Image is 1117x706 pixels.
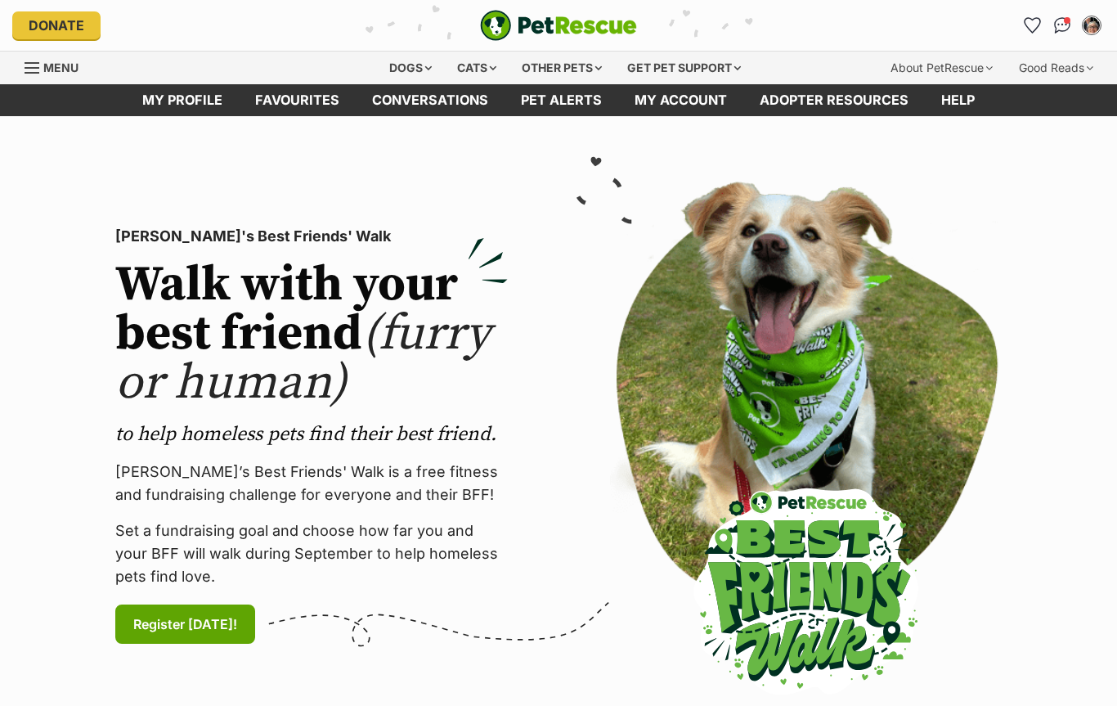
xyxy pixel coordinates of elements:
[1049,12,1075,38] a: Conversations
[1083,17,1100,34] img: Helena van Nimwegen profile pic
[1020,12,1105,38] ul: Account quick links
[115,421,508,447] p: to help homeless pets find their best friend.
[239,84,356,116] a: Favourites
[115,461,508,506] p: [PERSON_NAME]’s Best Friends' Walk is a free fitness and fundraising challenge for everyone and t...
[1079,12,1105,38] button: My account
[25,52,90,81] a: Menu
[115,261,508,408] h2: Walk with your best friend
[510,52,613,84] div: Other pets
[115,519,508,588] p: Set a fundraising goal and choose how far you and your BFF will walk during September to help hom...
[480,10,637,41] a: PetRescue
[356,84,505,116] a: conversations
[1054,17,1071,34] img: chat-41dd97257d64d25036548639549fe6c8038ab92f7586957e7f3b1b290dea8141.svg
[925,84,991,116] a: Help
[505,84,618,116] a: Pet alerts
[378,52,443,84] div: Dogs
[115,605,255,644] a: Register [DATE]!
[879,52,1004,84] div: About PetRescue
[43,61,79,74] span: Menu
[12,11,101,39] a: Donate
[743,84,925,116] a: Adopter resources
[126,84,239,116] a: My profile
[618,84,743,116] a: My account
[480,10,637,41] img: logo-e224e6f780fb5917bec1dbf3a21bbac754714ae5b6737aabdf751b685950b380.svg
[115,304,491,414] span: (furry or human)
[133,614,237,634] span: Register [DATE]!
[446,52,508,84] div: Cats
[1020,12,1046,38] a: Favourites
[1007,52,1105,84] div: Good Reads
[115,225,508,248] p: [PERSON_NAME]'s Best Friends' Walk
[616,52,752,84] div: Get pet support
